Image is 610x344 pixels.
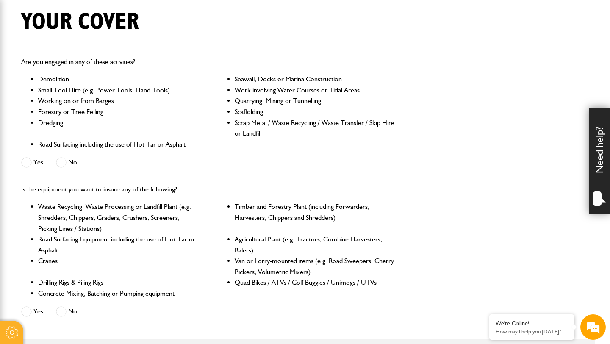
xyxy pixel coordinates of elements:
div: Need help? [589,108,610,214]
li: Timber and Forestry Plant (including Forwarders, Harvesters, Chippers and Shredders) [235,201,395,234]
li: Scaffolding [235,106,395,117]
li: Small Tool Hire (e.g. Power Tools, Hand Tools) [38,85,199,96]
label: No [56,306,77,317]
div: We're Online! [496,320,568,327]
li: Cranes [38,255,199,277]
div: Minimize live chat window [139,4,159,25]
li: Waste Recycling, Waste Processing or Landfill Plant (e.g. Shredders, Chippers, Graders, Crushers,... [38,201,199,234]
input: Enter your phone number [11,128,155,147]
input: Enter your email address [11,103,155,122]
textarea: Type your message and hit 'Enter' [11,153,155,254]
em: Start Chat [115,261,154,272]
li: Road Surfacing including the use of Hot Tar or Asphalt [38,139,199,150]
li: Demolition [38,74,199,85]
label: Yes [21,306,43,317]
p: Are you engaged in any of these activities? [21,56,395,67]
li: Working on or from Barges [38,95,199,106]
li: Seawall, Docks or Marina Construction [235,74,395,85]
p: Is the equipment you want to insure any of the following? [21,184,395,195]
p: How may I help you today? [496,328,568,335]
label: No [56,157,77,168]
h1: Your cover [21,8,139,36]
li: Agricultural Plant (e.g. Tractors, Combine Harvesters, Balers) [235,234,395,255]
li: Dredging [38,117,199,139]
li: Concrete Mixing, Batching or Pumping equipment [38,288,199,299]
li: Scrap Metal / Waste Recycling / Waste Transfer / Skip Hire or Landfill [235,117,395,139]
img: d_20077148190_company_1631870298795_20077148190 [14,47,36,59]
label: Yes [21,157,43,168]
li: Road Surfacing Equipment including the use of Hot Tar or Asphalt [38,234,199,255]
div: Chat with us now [44,47,142,58]
li: Quarrying, Mining or Tunnelling [235,95,395,106]
li: Van or Lorry-mounted items (e.g. Road Sweepers, Cherry Pickers, Volumetric Mixers) [235,255,395,277]
li: Drilling Rigs & Piling Rigs [38,277,199,288]
li: Forestry or Tree Felling [38,106,199,117]
li: Work involving Water Courses or Tidal Areas [235,85,395,96]
li: Quad Bikes / ATVs / Golf Buggies / Unimogs / UTVs [235,277,395,288]
input: Enter your last name [11,78,155,97]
